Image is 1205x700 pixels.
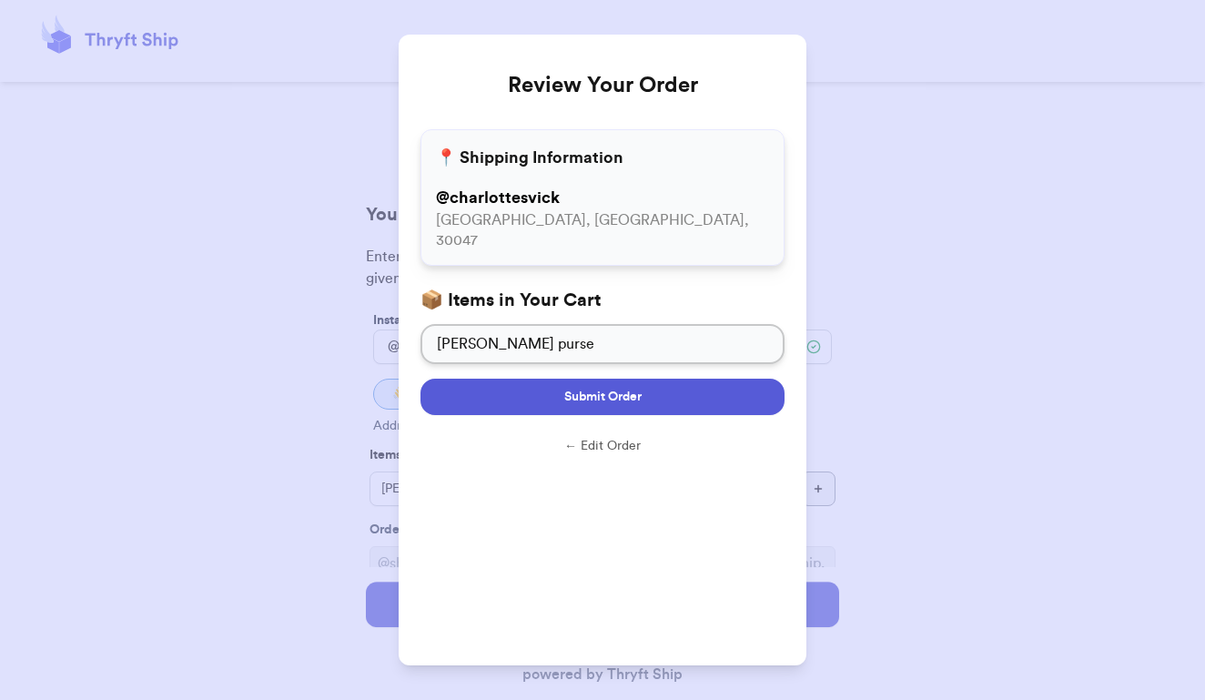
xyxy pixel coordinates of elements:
h3: 📍 Shipping Information [436,145,623,170]
button: Submit Order [420,379,785,415]
h2: Review Your Order [420,56,785,115]
p: @ charlottesvick [436,185,769,210]
h3: 📦 Items in Your Cart [420,288,785,313]
p: [PERSON_NAME] purse [437,333,768,355]
p: [GEOGRAPHIC_DATA], [GEOGRAPHIC_DATA], 30047 [436,210,769,250]
button: ← Edit Order [420,437,785,455]
span: Submit Order [564,388,642,406]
